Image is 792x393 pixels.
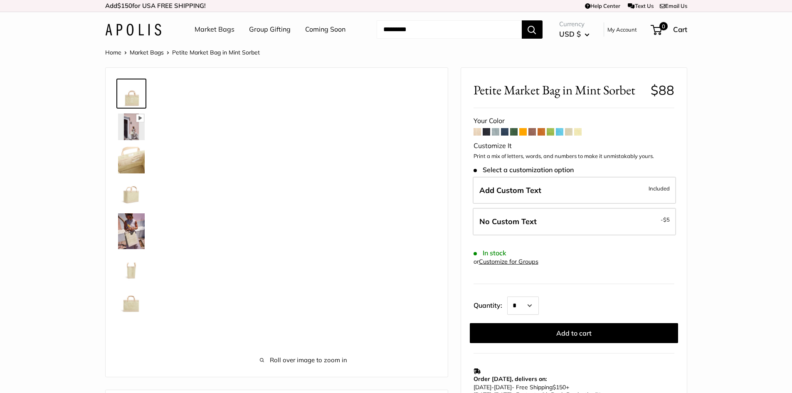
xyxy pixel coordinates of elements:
[479,185,541,195] span: Add Custom Text
[585,2,620,9] a: Help Center
[661,215,670,225] span: -
[660,2,687,9] a: Email Us
[522,20,543,39] button: Search
[559,30,581,38] span: USD $
[474,383,491,391] span: [DATE]
[116,212,146,251] a: Petite Market Bag in Mint Sorbet
[673,25,687,34] span: Cart
[172,354,435,366] span: Roll over image to zoom in
[305,23,345,36] a: Coming Soon
[651,82,674,98] span: $88
[559,18,590,30] span: Currency
[473,208,676,235] label: Leave Blank
[553,383,566,391] span: $150
[118,289,145,316] img: description_Seal of authenticity printed on the backside of every bag.
[607,25,637,35] a: My Account
[172,49,260,56] span: Petite Market Bag in Mint Sorbet
[474,249,506,257] span: In stock
[130,49,164,56] a: Market Bags
[116,79,146,109] a: Petite Market Bag in Mint Sorbet
[377,20,522,39] input: Search...
[474,294,507,315] label: Quantity:
[474,140,674,152] div: Customize It
[479,217,537,226] span: No Custom Text
[116,178,146,208] a: Petite Market Bag in Mint Sorbet
[649,183,670,193] span: Included
[479,258,538,265] a: Customize for Groups
[116,287,146,317] a: description_Seal of authenticity printed on the backside of every bag.
[474,375,547,383] strong: Order [DATE], delivers on:
[118,114,145,140] img: Petite Market Bag in Mint Sorbet
[491,383,494,391] span: -
[105,24,161,36] img: Apolis
[474,256,538,267] div: or
[474,152,674,161] p: Print a mix of letters, words, and numbers to make it unmistakably yours.
[628,2,653,9] a: Text Us
[118,322,145,349] img: Petite Market Bag in Mint Sorbet
[117,2,132,10] span: $150
[659,22,667,30] span: 0
[118,213,145,249] img: Petite Market Bag in Mint Sorbet
[105,47,260,58] nav: Breadcrumb
[195,23,234,36] a: Market Bags
[474,115,674,127] div: Your Color
[494,383,512,391] span: [DATE]
[663,216,670,223] span: $5
[118,256,145,282] img: Petite Market Bag in Mint Sorbet
[116,254,146,284] a: Petite Market Bag in Mint Sorbet
[116,321,146,351] a: Petite Market Bag in Mint Sorbet
[105,49,121,56] a: Home
[474,166,574,174] span: Select a customization option
[118,147,145,173] img: Petite Market Bag in Mint Sorbet
[651,23,687,36] a: 0 Cart
[559,27,590,41] button: USD $
[473,177,676,204] label: Add Custom Text
[116,145,146,175] a: Petite Market Bag in Mint Sorbet
[118,80,145,107] img: Petite Market Bag in Mint Sorbet
[474,82,644,98] span: Petite Market Bag in Mint Sorbet
[116,112,146,142] a: Petite Market Bag in Mint Sorbet
[118,180,145,207] img: Petite Market Bag in Mint Sorbet
[249,23,291,36] a: Group Gifting
[470,323,678,343] button: Add to cart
